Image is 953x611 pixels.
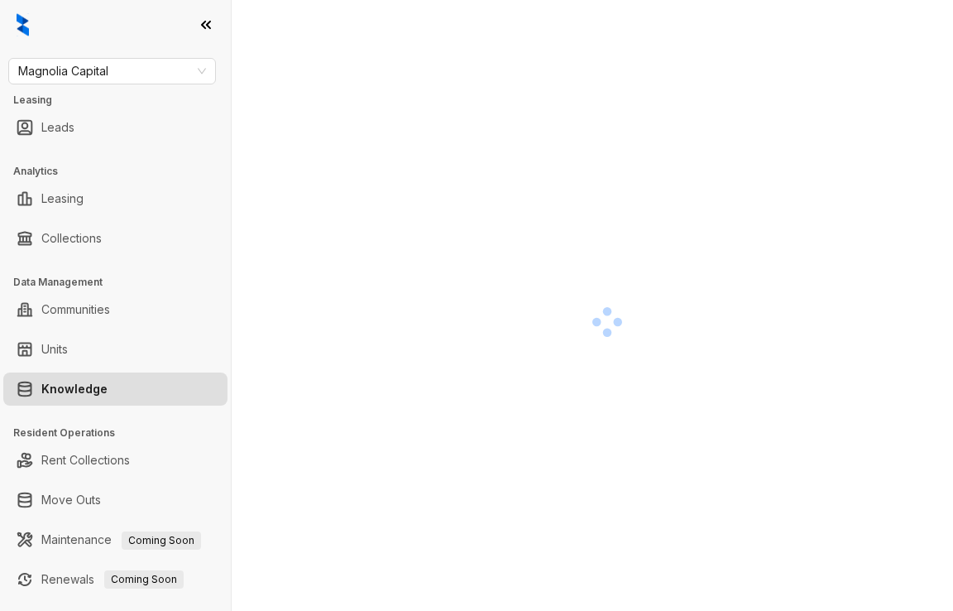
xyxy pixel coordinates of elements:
span: Coming Soon [104,570,184,589]
li: Knowledge [3,373,227,406]
a: RenewalsComing Soon [41,563,184,596]
a: Units [41,333,68,366]
li: Maintenance [3,523,227,556]
h3: Data Management [13,275,231,290]
a: Collections [41,222,102,255]
li: Collections [3,222,227,255]
a: Move Outs [41,484,101,517]
a: Communities [41,293,110,326]
li: Move Outs [3,484,227,517]
li: Leads [3,111,227,144]
li: Renewals [3,563,227,596]
a: Knowledge [41,373,108,406]
span: Magnolia Capital [18,59,206,84]
li: Leasing [3,182,227,215]
li: Rent Collections [3,444,227,477]
h3: Analytics [13,164,231,179]
h3: Leasing [13,93,231,108]
a: Leads [41,111,74,144]
a: Rent Collections [41,444,130,477]
li: Units [3,333,227,366]
h3: Resident Operations [13,426,231,440]
img: logo [17,13,29,36]
span: Coming Soon [122,532,201,550]
a: Leasing [41,182,84,215]
li: Communities [3,293,227,326]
